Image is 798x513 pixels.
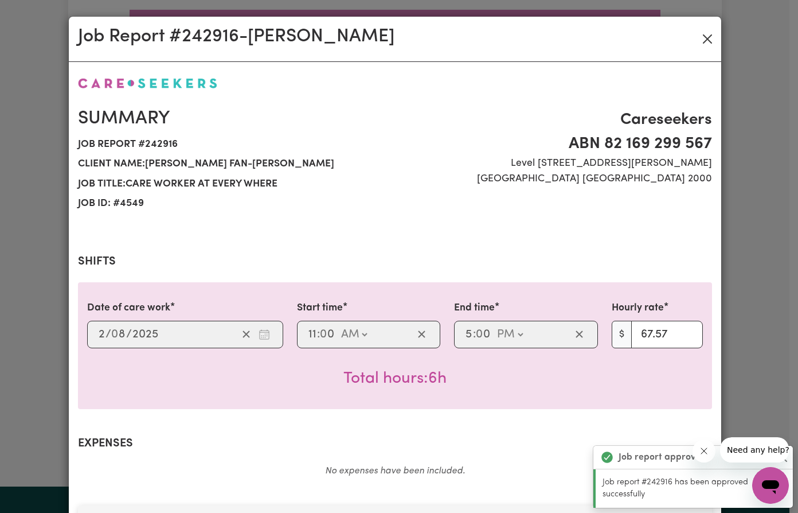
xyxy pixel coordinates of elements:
[612,301,664,316] label: Hourly rate
[693,440,715,463] iframe: Close message
[78,194,388,213] span: Job ID: # 4549
[720,437,789,463] iframe: Message from company
[320,326,335,343] input: --
[78,255,712,269] h2: Shifts
[402,132,712,156] span: ABN 82 169 299 567
[237,326,255,343] button: Clear date
[132,326,159,343] input: ----
[105,328,111,341] span: /
[603,476,786,501] p: Job report #242916 has been approved successfully
[476,326,491,343] input: --
[78,437,712,450] h2: Expenses
[476,329,483,340] span: 0
[402,156,712,171] span: Level [STREET_ADDRESS][PERSON_NAME]
[87,301,170,316] label: Date of care work
[7,8,69,17] span: Need any help?
[308,326,317,343] input: --
[320,329,327,340] span: 0
[343,371,447,387] span: Total hours worked: 6 hours
[465,326,473,343] input: --
[473,328,476,341] span: :
[317,328,320,341] span: :
[78,108,388,130] h2: Summary
[619,450,706,464] strong: Job report approved
[78,174,388,194] span: Job title: care worker at every where
[698,30,717,48] button: Close
[402,172,712,186] span: [GEOGRAPHIC_DATA] [GEOGRAPHIC_DATA] 2000
[126,328,132,341] span: /
[454,301,495,316] label: End time
[325,467,465,476] em: No expenses have been included.
[78,135,388,154] span: Job report # 242916
[297,301,343,316] label: Start time
[111,329,118,340] span: 0
[78,154,388,174] span: Client name: [PERSON_NAME] fan-[PERSON_NAME]
[752,467,789,504] iframe: Button to launch messaging window
[402,108,712,132] span: Careseekers
[78,78,217,88] img: Careseekers logo
[98,326,105,343] input: --
[78,26,394,48] h2: Job Report # 242916 - [PERSON_NAME]
[612,321,632,348] span: $
[112,326,126,343] input: --
[255,326,273,343] button: Enter the date of care work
